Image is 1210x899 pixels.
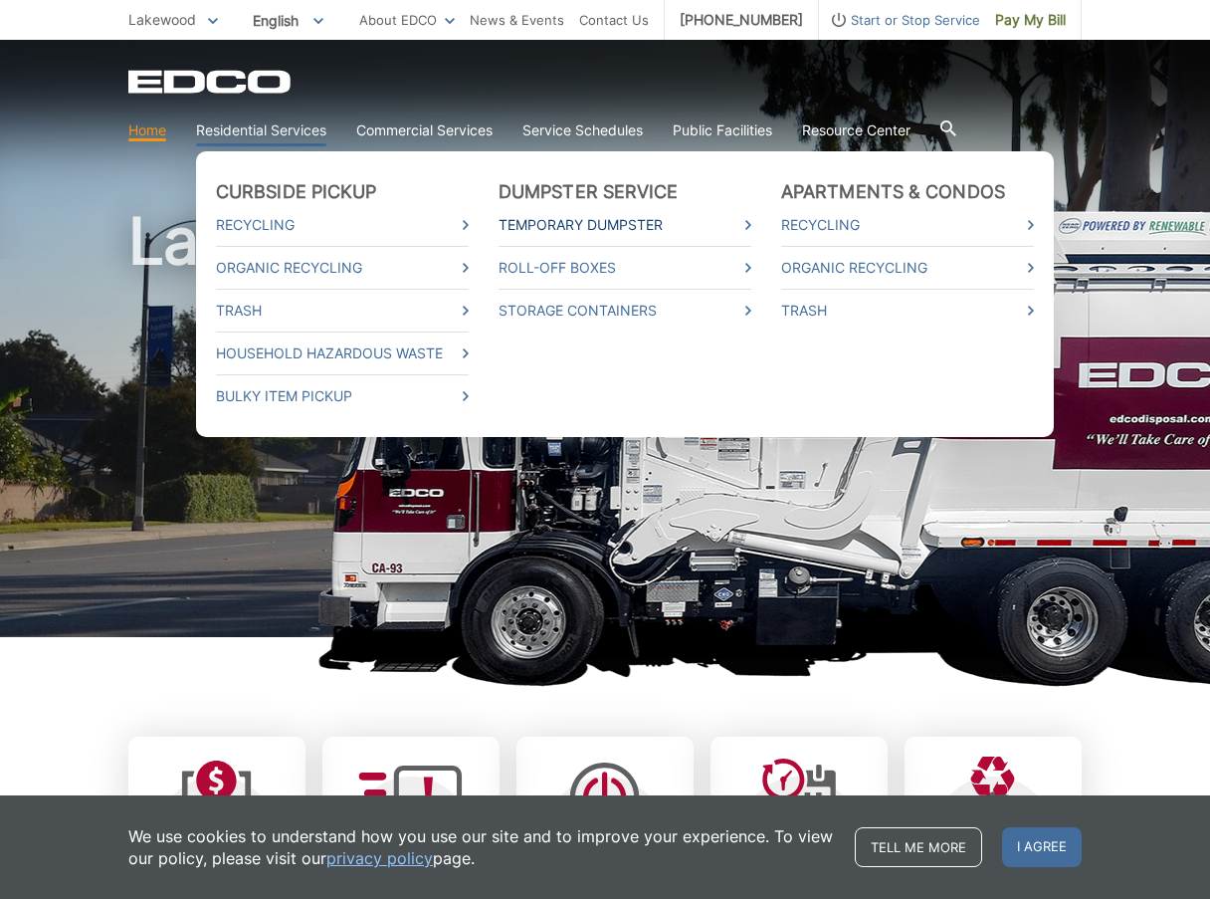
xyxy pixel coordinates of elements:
[781,214,1034,236] a: Recycling
[216,300,469,322] a: Trash
[216,257,469,279] a: Organic Recycling
[673,119,772,141] a: Public Facilities
[216,385,469,407] a: Bulky Item Pickup
[781,300,1034,322] a: Trash
[216,214,469,236] a: Recycling
[238,4,338,37] span: English
[356,119,493,141] a: Commercial Services
[522,119,643,141] a: Service Schedules
[470,9,564,31] a: News & Events
[499,257,751,279] a: Roll-Off Boxes
[128,825,835,869] p: We use cookies to understand how you use our site and to improve your experience. To view our pol...
[499,181,679,203] a: Dumpster Service
[802,119,910,141] a: Resource Center
[216,342,469,364] a: Household Hazardous Waste
[781,257,1034,279] a: Organic Recycling
[499,214,751,236] a: Temporary Dumpster
[128,209,1082,646] h1: Lakewood
[216,181,377,203] a: Curbside Pickup
[995,9,1066,31] span: Pay My Bill
[359,9,455,31] a: About EDCO
[499,300,751,322] a: Storage Containers
[579,9,649,31] a: Contact Us
[326,847,433,869] a: privacy policy
[128,11,196,28] span: Lakewood
[128,119,166,141] a: Home
[781,181,1005,203] a: Apartments & Condos
[128,70,294,94] a: EDCD logo. Return to the homepage.
[196,119,326,141] a: Residential Services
